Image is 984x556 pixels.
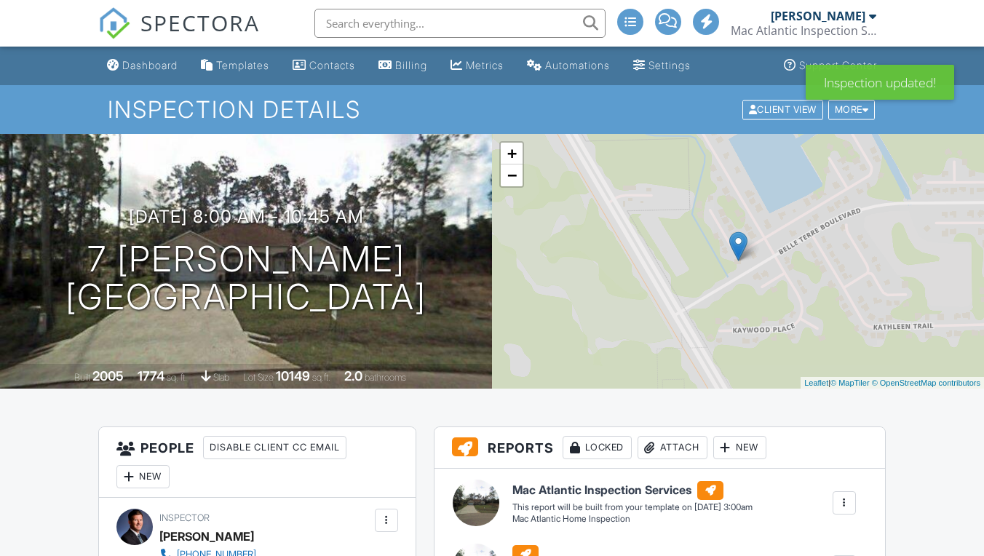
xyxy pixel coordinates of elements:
a: Leaflet [804,378,828,387]
div: Attach [638,436,707,459]
div: Settings [648,59,691,71]
span: sq.ft. [312,372,330,383]
h3: Reports [435,427,885,469]
a: Contacts [287,52,361,79]
div: Mac Atlantic Inspection Services LLC [731,23,876,38]
div: Metrics [466,59,504,71]
a: Support Center [778,52,883,79]
span: Built [74,372,90,383]
a: Billing [373,52,433,79]
div: Mac Atlantic Home Inspection [512,513,753,525]
a: Settings [627,52,697,79]
a: Client View [741,103,827,114]
span: sq. ft. [167,372,187,383]
a: © OpenStreetMap contributors [872,378,980,387]
h1: 7 [PERSON_NAME] [GEOGRAPHIC_DATA] [66,240,426,317]
span: Lot Size [243,372,274,383]
input: Search everything... [314,9,606,38]
div: Support Center [799,59,877,71]
h6: Mac Atlantic Inspection Services [512,481,753,500]
div: Inspection updated! [806,65,954,100]
div: 10149 [276,368,310,384]
a: Dashboard [101,52,183,79]
a: SPECTORA [98,20,260,50]
div: Disable Client CC Email [203,436,346,459]
div: 2005 [92,368,124,384]
div: More [828,100,876,119]
h3: People [99,427,416,498]
div: New [116,465,170,488]
div: 1774 [138,368,164,384]
a: Metrics [445,52,509,79]
div: 2.0 [344,368,362,384]
div: [PERSON_NAME] [771,9,865,23]
a: Zoom out [501,164,523,186]
div: | [801,377,984,389]
div: New [713,436,766,459]
div: Dashboard [122,59,178,71]
span: SPECTORA [140,7,260,38]
div: Templates [216,59,269,71]
div: Client View [742,100,823,119]
a: © MapTiler [830,378,870,387]
span: bathrooms [365,372,406,383]
h1: Inspection Details [108,97,876,122]
div: Billing [395,59,427,71]
a: Templates [195,52,275,79]
div: Locked [563,436,632,459]
a: Automations (Advanced) [521,52,616,79]
div: This report will be built from your template on [DATE] 3:00am [512,501,753,513]
div: Contacts [309,59,355,71]
div: Automations [545,59,610,71]
div: [PERSON_NAME] [159,525,254,547]
span: Inspector [159,512,210,523]
h3: [DATE] 8:00 am - 10:45 am [129,207,364,226]
img: The Best Home Inspection Software - Spectora [98,7,130,39]
a: Zoom in [501,143,523,164]
span: slab [213,372,229,383]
